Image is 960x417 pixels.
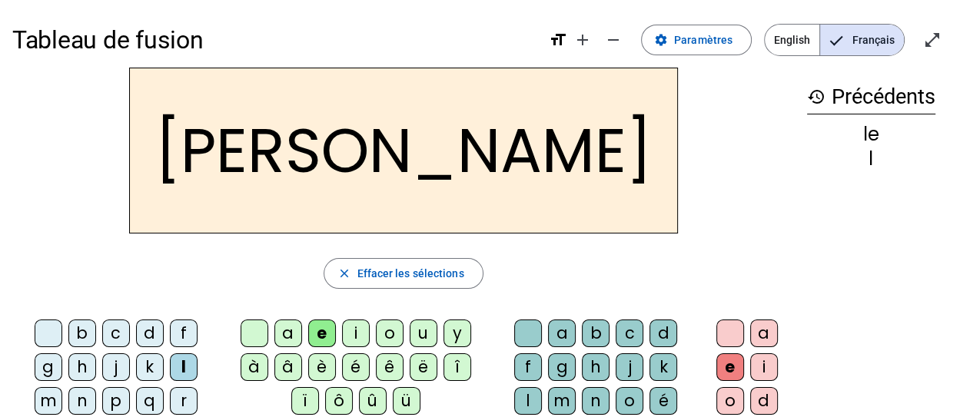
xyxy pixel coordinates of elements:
[68,353,96,381] div: h
[136,319,164,347] div: d
[308,319,336,347] div: e
[337,266,350,280] mat-icon: close
[582,387,610,415] div: n
[616,353,643,381] div: j
[170,353,198,381] div: l
[548,319,576,347] div: a
[129,68,678,233] h2: [PERSON_NAME]
[170,387,198,415] div: r
[12,15,536,65] h1: Tableau de fusion
[654,33,668,47] mat-icon: settings
[359,387,387,415] div: û
[923,31,942,49] mat-icon: open_in_full
[68,387,96,415] div: n
[102,319,130,347] div: c
[649,353,677,381] div: k
[410,319,437,347] div: u
[616,387,643,415] div: o
[582,319,610,347] div: b
[750,353,778,381] div: i
[102,353,130,381] div: j
[807,125,935,144] div: le
[641,25,752,55] button: Paramètres
[750,319,778,347] div: a
[514,353,542,381] div: f
[820,25,904,55] span: Français
[649,319,677,347] div: d
[325,387,353,415] div: ô
[764,24,905,56] mat-button-toggle-group: Language selection
[443,353,471,381] div: î
[573,31,592,49] mat-icon: add
[674,31,732,49] span: Paramètres
[342,353,370,381] div: é
[549,31,567,49] mat-icon: format_size
[716,387,744,415] div: o
[136,387,164,415] div: q
[274,353,302,381] div: â
[357,264,463,283] span: Effacer les sélections
[765,25,819,55] span: English
[393,387,420,415] div: ü
[514,387,542,415] div: l
[376,319,404,347] div: o
[604,31,623,49] mat-icon: remove
[136,353,164,381] div: k
[241,353,268,381] div: à
[35,387,62,415] div: m
[548,387,576,415] div: m
[443,319,471,347] div: y
[917,25,948,55] button: Entrer en plein écran
[170,319,198,347] div: f
[616,319,643,347] div: c
[274,319,302,347] div: a
[376,353,404,381] div: ê
[308,353,336,381] div: è
[598,25,629,55] button: Diminuer la taille de la police
[342,319,370,347] div: i
[410,353,437,381] div: ë
[807,80,935,114] h3: Précédents
[68,319,96,347] div: b
[548,353,576,381] div: g
[567,25,598,55] button: Augmenter la taille de la police
[291,387,319,415] div: ï
[102,387,130,415] div: p
[649,387,677,415] div: é
[716,353,744,381] div: e
[807,150,935,168] div: l
[582,353,610,381] div: h
[807,88,825,106] mat-icon: history
[750,387,778,415] div: d
[35,353,62,381] div: g
[324,258,483,289] button: Effacer les sélections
